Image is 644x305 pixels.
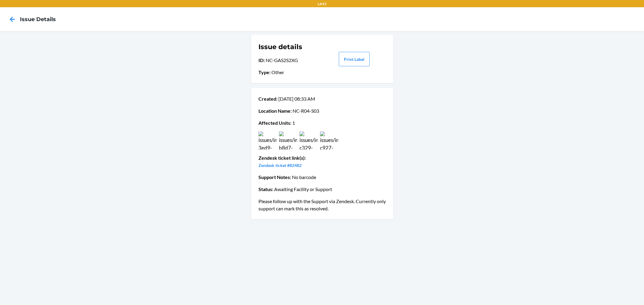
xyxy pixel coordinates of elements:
[258,120,291,126] span: Affected Units :
[258,186,273,192] span: Status :
[258,69,271,75] span: Type :
[320,131,338,149] img: issues/images/29779208-c927-4d52-8097-86f08d27aed5.jpg
[258,198,386,212] p: Please follow up with the Support via Zendesk. Currently only support can mark this as resolved.
[339,52,370,66] button: Print Label
[258,186,386,193] p: Awaiting Facility or Support
[258,107,386,115] p: NC-R04-S03
[258,95,386,102] p: [DATE] 08:33 AM
[258,119,386,127] p: 1
[258,57,265,63] span: ID :
[258,69,322,76] p: Other
[258,174,291,180] span: Support Notes :
[258,108,292,114] span: Location Name :
[258,42,322,52] h1: Issue details
[258,96,277,102] span: Created :
[300,131,318,149] img: issues/images/251e1601-c329-4f50-974b-505bd167c91c.jpg
[20,15,56,23] h4: Issue details
[318,1,327,7] p: LAX1
[258,57,322,64] p: NC-GAS2S2XG
[258,131,277,149] img: issues/images/ee82e5d3-3ed9-412f-ad52-0773f527637a.jpg
[258,174,386,181] p: No barcode
[258,155,306,161] span: Zendesk ticket link(s) :
[279,131,297,149] img: issues/images/afbc8695-b8d7-4b15-9bda-b79832f5ce91.jpg
[258,163,302,168] a: Zendesk ticket #82482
